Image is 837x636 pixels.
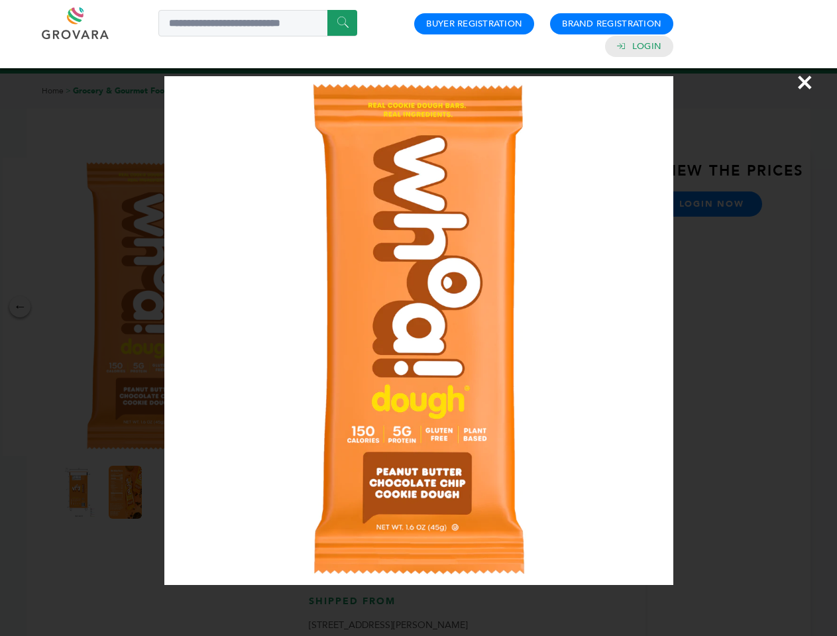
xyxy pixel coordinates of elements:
span: × [796,64,814,101]
a: Login [632,40,661,52]
input: Search a product or brand... [158,10,357,36]
a: Brand Registration [562,18,661,30]
img: Image Preview [164,76,673,585]
a: Buyer Registration [426,18,522,30]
